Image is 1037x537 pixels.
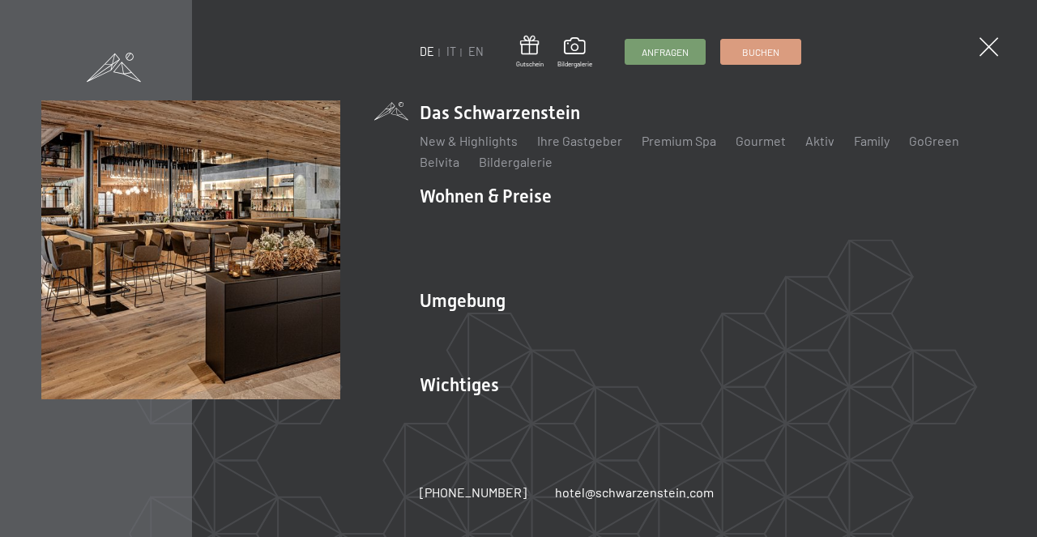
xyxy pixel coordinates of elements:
a: [PHONE_NUMBER] [420,484,527,501]
a: Premium Spa [642,133,716,148]
a: Bildergalerie [557,37,592,68]
span: Buchen [742,45,779,59]
a: IT [446,45,456,58]
a: Gourmet [736,133,786,148]
span: Bildergalerie [557,60,592,69]
a: Ihre Gastgeber [537,133,622,148]
a: Aktiv [805,133,834,148]
span: Gutschein [516,60,544,69]
a: Buchen [721,40,800,64]
span: [PHONE_NUMBER] [420,484,527,500]
a: hotel@schwarzenstein.com [555,484,714,501]
a: Belvita [420,154,459,169]
a: EN [468,45,484,58]
a: Bildergalerie [479,154,553,169]
span: Anfragen [642,45,689,59]
a: GoGreen [909,133,959,148]
a: New & Highlights [420,133,518,148]
a: Family [854,133,890,148]
a: DE [420,45,434,58]
a: Gutschein [516,36,544,69]
a: Anfragen [625,40,705,64]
